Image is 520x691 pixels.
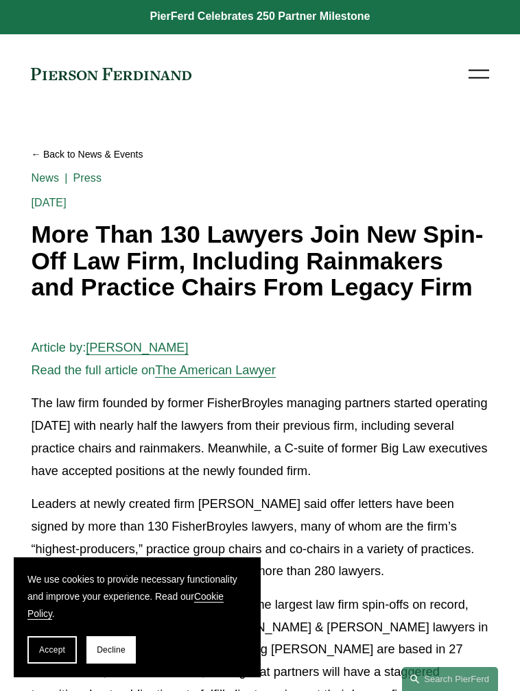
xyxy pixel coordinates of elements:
p: The law firm founded by former FisherBroyles managing partners started operating [DATE] with near... [31,392,488,482]
a: Press [73,172,102,184]
button: Decline [86,636,136,664]
a: News [31,172,59,184]
a: Cookie Policy [27,591,224,619]
a: Back to News & Events [31,143,488,166]
p: We use cookies to provide necessary functionality and improve your experience. Read our . [27,571,247,622]
span: Accept [39,645,65,655]
span: Read the full article on [31,363,155,377]
a: The American Lawyer [155,363,276,377]
section: Cookie banner [14,557,261,677]
p: Leaders at newly created firm [PERSON_NAME] said offer letters have been signed by more than 130 ... [31,493,488,583]
h1: More Than 130 Lawyers Join New Spin-Off Law Firm, Including Rainmakers and Practice Chairs From L... [31,221,488,301]
a: [PERSON_NAME] [86,341,188,354]
span: Decline [97,645,126,655]
button: Accept [27,636,77,664]
span: [DATE] [31,197,66,208]
a: Search this site [402,667,498,691]
span: Article by: [31,341,86,354]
